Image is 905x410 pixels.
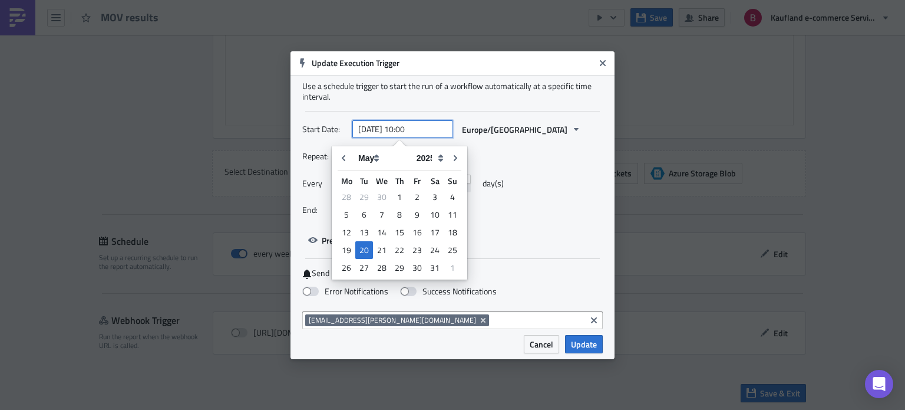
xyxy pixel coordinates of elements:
[373,224,391,241] div: Wed May 14 2025
[391,259,408,277] div: Thu May 29 2025
[444,224,461,241] div: Sun May 18 2025
[5,5,563,14] p: MOV test results
[355,241,373,259] div: Tue May 20 2025
[478,314,489,326] button: Remove Tag
[338,188,355,206] div: Mon Apr 28 2025
[426,206,444,223] div: 10
[426,224,444,241] div: Sat May 17 2025
[355,224,373,241] div: 13
[587,313,601,327] button: Clear selected items
[444,260,461,276] div: 1
[456,120,587,139] button: Europe/[GEOGRAPHIC_DATA]
[335,149,352,167] button: Go to previous month
[408,188,426,206] div: Fri May 02 2025
[338,259,355,277] div: Mon May 26 2025
[302,201,346,219] label: End:
[309,316,476,325] span: [EMAIL_ADDRESS][PERSON_NAME][DOMAIN_NAME]
[341,175,352,187] abbr: Monday
[391,224,408,241] div: 15
[391,242,408,258] div: 22
[376,175,388,187] abbr: Wednesday
[302,147,346,165] label: Repeat:
[355,206,373,224] div: Tue May 06 2025
[408,206,426,223] div: 9
[408,224,426,241] div: Fri May 16 2025
[524,335,559,353] button: Cancel
[338,206,355,223] div: 5
[444,224,461,241] div: 18
[302,175,346,192] label: Every
[391,260,408,276] div: 29
[302,120,346,138] label: Start Date:
[373,260,391,276] div: 28
[391,224,408,241] div: Thu May 15 2025
[5,5,563,46] body: Rich Text Area. Press ALT-0 for help.
[355,189,373,205] div: 29
[338,189,355,205] div: 28
[426,188,444,206] div: Sat May 03 2025
[391,206,408,223] div: 8
[355,206,373,223] div: 6
[444,189,461,205] div: 4
[391,188,408,206] div: Thu May 01 2025
[302,231,431,250] button: Preview next scheduled runs
[408,224,426,241] div: 16
[391,189,408,205] div: 1
[444,206,461,223] div: 11
[444,241,461,259] div: Sun May 25 2025
[373,206,391,224] div: Wed May 07 2025
[373,189,391,205] div: 30
[565,335,603,353] button: Update
[322,234,425,247] span: Preview next scheduled runs
[373,259,391,277] div: Wed May 28 2025
[408,189,426,205] div: 2
[408,260,426,276] div: 30
[360,175,368,187] abbr: Tuesday
[408,242,426,258] div: 23
[302,81,603,102] div: Use a schedule trigger to start the run of a workflow automatically at a specific time interval.
[355,242,373,258] div: 20
[444,206,461,224] div: Sun May 11 2025
[355,259,373,277] div: Tue May 27 2025
[302,268,603,279] label: Send notification after scheduled run
[444,242,461,258] div: 25
[411,149,447,167] select: Year
[338,224,355,241] div: 12
[391,241,408,259] div: Thu May 22 2025
[444,188,461,206] div: Sun May 04 2025
[352,149,411,167] select: Month
[355,224,373,241] div: Tue May 13 2025
[414,175,421,187] abbr: Friday
[355,188,373,206] div: Tue Apr 29 2025
[338,206,355,224] div: Mon May 05 2025
[571,338,597,350] span: Update
[338,260,355,276] div: 26
[483,175,504,192] span: day(s)
[431,175,440,187] abbr: Saturday
[391,206,408,224] div: Thu May 08 2025
[373,188,391,206] div: Wed Apr 30 2025
[395,175,404,187] abbr: Thursday
[5,18,563,46] p: Pls see daily Also, the by point groups.
[594,54,612,72] button: Close
[338,224,355,241] div: Mon May 12 2025
[338,242,355,258] div: 19
[338,241,355,259] div: Mon May 19 2025
[408,206,426,224] div: Fri May 09 2025
[530,338,553,350] span: Cancel
[865,370,893,398] div: Open Intercom Messenger
[373,206,391,223] div: 7
[426,206,444,224] div: Sat May 10 2025
[373,241,391,259] div: Wed May 21 2025
[448,175,457,187] abbr: Sunday
[355,260,373,276] div: 27
[352,120,453,138] input: YYYY-MM-DD HH:mm
[51,18,114,27] a: MOV test results.
[426,259,444,277] div: Sat May 31 2025
[462,123,567,136] span: Europe/[GEOGRAPHIC_DATA]
[426,242,444,258] div: 24
[426,224,444,241] div: 17
[408,241,426,259] div: Fri May 23 2025
[373,224,391,241] div: 14
[302,286,388,297] label: Error Notifications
